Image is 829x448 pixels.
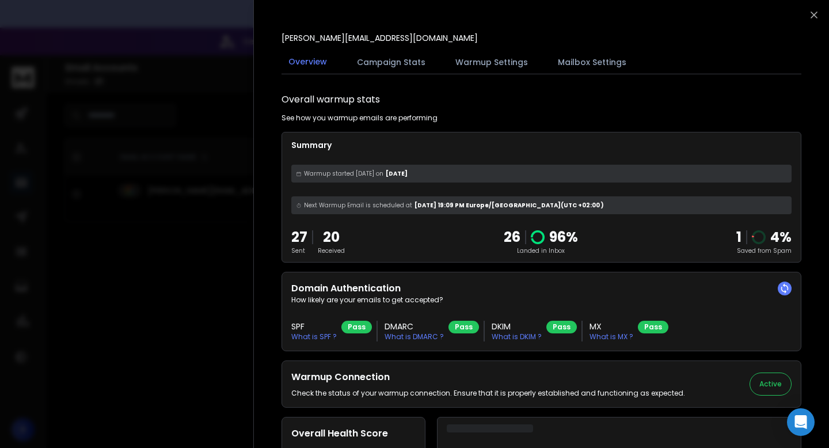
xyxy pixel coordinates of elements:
[546,321,577,333] div: Pass
[291,427,416,441] h2: Overall Health Score
[638,321,668,333] div: Pass
[590,321,633,332] h3: MX
[736,227,741,246] strong: 1
[291,389,685,398] p: Check the status of your warmup connection. Ensure that it is properly established and functionin...
[291,332,337,341] p: What is SPF ?
[590,332,633,341] p: What is MX ?
[341,321,372,333] div: Pass
[291,139,792,151] p: Summary
[291,165,792,183] div: [DATE]
[448,321,479,333] div: Pass
[282,93,380,107] h1: Overall warmup stats
[304,201,412,210] span: Next Warmup Email is scheduled at
[492,332,542,341] p: What is DKIM ?
[282,32,478,44] p: [PERSON_NAME][EMAIL_ADDRESS][DOMAIN_NAME]
[385,321,444,332] h3: DMARC
[282,113,438,123] p: See how you warmup emails are performing
[385,332,444,341] p: What is DMARC ?
[492,321,542,332] h3: DKIM
[787,408,815,436] div: Open Intercom Messenger
[551,50,633,75] button: Mailbox Settings
[318,246,345,255] p: Received
[504,246,578,255] p: Landed in Inbox
[318,228,345,246] p: 20
[770,228,792,246] p: 4 %
[291,295,792,305] p: How likely are your emails to get accepted?
[350,50,432,75] button: Campaign Stats
[291,282,792,295] h2: Domain Authentication
[304,169,383,178] span: Warmup started [DATE] on
[549,228,578,246] p: 96 %
[504,228,520,246] p: 26
[736,246,792,255] p: Saved from Spam
[291,246,307,255] p: Sent
[282,49,334,75] button: Overview
[291,196,792,214] div: [DATE] 19:09 PM Europe/[GEOGRAPHIC_DATA] (UTC +02:00 )
[291,228,307,246] p: 27
[291,321,337,332] h3: SPF
[750,373,792,396] button: Active
[448,50,535,75] button: Warmup Settings
[291,370,685,384] h2: Warmup Connection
